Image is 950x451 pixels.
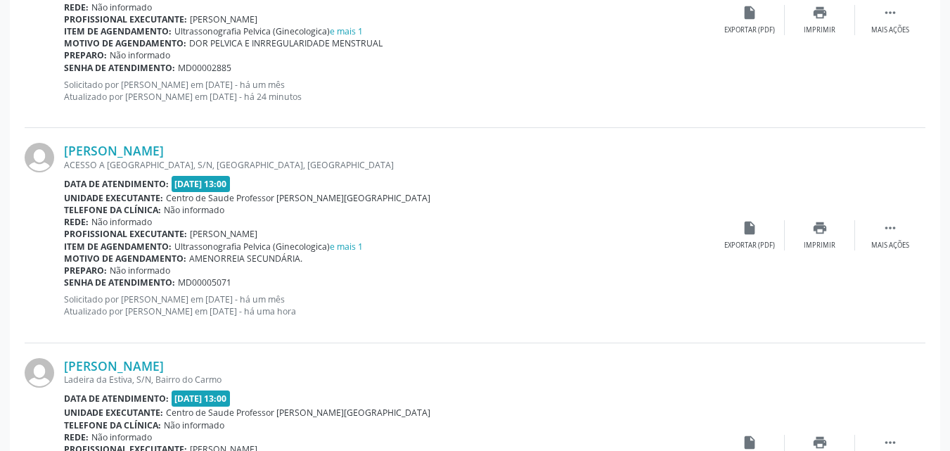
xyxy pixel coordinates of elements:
[91,216,152,228] span: Não informado
[64,79,714,103] p: Solicitado por [PERSON_NAME] em [DATE] - há um mês Atualizado por [PERSON_NAME] em [DATE] - há 24...
[174,241,363,253] span: Ultrassonografia Pelvica (Ginecologica)
[64,407,163,419] b: Unidade executante:
[871,25,909,35] div: Mais ações
[110,265,170,277] span: Não informado
[64,228,187,240] b: Profissional executante:
[64,204,161,216] b: Telefone da clínica:
[882,220,898,236] i: 
[189,253,302,265] span: AMENORREIA SECUNDÁRIA.
[64,192,163,204] b: Unidade executante:
[190,13,257,25] span: [PERSON_NAME]
[812,5,828,20] i: print
[164,204,224,216] span: Não informado
[178,62,231,74] span: MD00002885
[64,358,164,374] a: [PERSON_NAME]
[64,1,89,13] b: Rede:
[882,435,898,450] i: 
[64,178,169,190] b: Data de atendimento:
[64,37,186,49] b: Motivo de agendamento:
[91,431,152,443] span: Não informado
[804,25,835,35] div: Imprimir
[804,241,835,250] div: Imprimir
[172,176,231,192] span: [DATE] 13:00
[91,1,152,13] span: Não informado
[871,241,909,250] div: Mais ações
[724,241,775,250] div: Exportar (PDF)
[164,419,224,431] span: Não informado
[742,5,757,20] i: insert_drive_file
[189,37,383,49] span: DOR PELVICA E INRREGULARIDADE MENSTRUAL
[64,277,175,288] b: Senha de atendimento:
[64,241,172,253] b: Item de agendamento:
[812,435,828,450] i: print
[64,293,714,317] p: Solicitado por [PERSON_NAME] em [DATE] - há um mês Atualizado por [PERSON_NAME] em [DATE] - há um...
[882,5,898,20] i: 
[174,25,363,37] span: Ultrassonografia Pelvica (Ginecologica)
[64,431,89,443] b: Rede:
[190,228,257,240] span: [PERSON_NAME]
[742,435,757,450] i: insert_drive_file
[724,25,775,35] div: Exportar (PDF)
[25,358,54,388] img: img
[110,49,170,61] span: Não informado
[166,192,430,204] span: Centro de Saude Professor [PERSON_NAME][GEOGRAPHIC_DATA]
[64,374,714,386] div: Ladeira da Estiva, S/N, Bairro do Carmo
[742,220,757,236] i: insert_drive_file
[64,216,89,228] b: Rede:
[64,25,172,37] b: Item de agendamento:
[812,220,828,236] i: print
[64,62,175,74] b: Senha de atendimento:
[330,25,363,37] a: e mais 1
[64,265,107,277] b: Preparo:
[64,143,164,158] a: [PERSON_NAME]
[64,13,187,25] b: Profissional executante:
[64,253,186,265] b: Motivo de agendamento:
[25,143,54,172] img: img
[64,159,714,171] div: ACESSO A [GEOGRAPHIC_DATA], S/N, [GEOGRAPHIC_DATA], [GEOGRAPHIC_DATA]
[172,390,231,407] span: [DATE] 13:00
[64,49,107,61] b: Preparo:
[166,407,430,419] span: Centro de Saude Professor [PERSON_NAME][GEOGRAPHIC_DATA]
[330,241,363,253] a: e mais 1
[64,419,161,431] b: Telefone da clínica:
[178,277,231,288] span: MD00005071
[64,393,169,405] b: Data de atendimento:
